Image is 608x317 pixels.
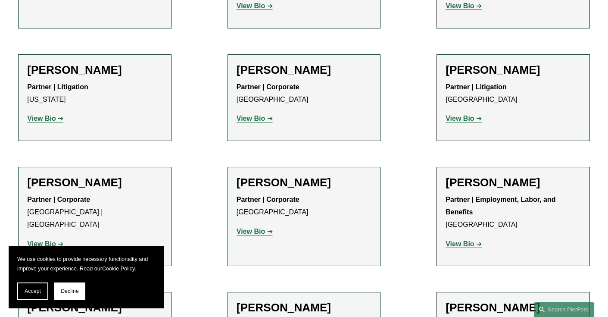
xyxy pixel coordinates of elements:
[237,176,371,190] h2: [PERSON_NAME]
[237,63,371,77] h2: [PERSON_NAME]
[237,301,371,315] h2: [PERSON_NAME]
[446,115,482,122] a: View Bio
[27,196,90,203] strong: Partner | Corporate
[446,81,580,106] p: [GEOGRAPHIC_DATA]
[27,194,162,231] p: [GEOGRAPHIC_DATA] | [GEOGRAPHIC_DATA]
[17,282,48,300] button: Accept
[27,115,56,122] strong: View Bio
[237,2,273,9] a: View Bio
[27,83,88,91] strong: Partner | Litigation
[446,196,558,216] strong: Partner | Employment, Labor, and Benefits
[446,2,482,9] a: View Bio
[446,240,482,248] a: View Bio
[237,81,371,106] p: [GEOGRAPHIC_DATA]
[446,83,506,91] strong: Partner | Litigation
[446,301,580,315] h2: [PERSON_NAME]
[61,288,79,294] span: Decline
[237,228,273,235] a: View Bio
[446,115,474,122] strong: View Bio
[9,246,164,308] section: Cookie banner
[27,81,162,106] p: [US_STATE]
[237,228,265,235] strong: View Bio
[102,266,134,272] a: Cookie Policy
[27,176,162,190] h2: [PERSON_NAME]
[27,115,63,122] a: View Bio
[446,176,580,190] h2: [PERSON_NAME]
[534,302,594,317] a: Search this site
[237,2,265,9] strong: View Bio
[27,240,56,248] strong: View Bio
[446,2,474,9] strong: View Bio
[27,63,162,77] h2: [PERSON_NAME]
[17,254,155,274] p: We use cookies to provide necessary functionality and improve your experience. Read our .
[237,115,265,122] strong: View Bio
[237,115,273,122] a: View Bio
[54,282,85,300] button: Decline
[25,288,41,294] span: Accept
[27,240,63,248] a: View Bio
[237,83,299,91] strong: Partner | Corporate
[446,63,580,77] h2: [PERSON_NAME]
[237,194,371,219] p: [GEOGRAPHIC_DATA]
[446,194,580,231] p: [GEOGRAPHIC_DATA]
[446,240,474,248] strong: View Bio
[237,196,299,203] strong: Partner | Corporate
